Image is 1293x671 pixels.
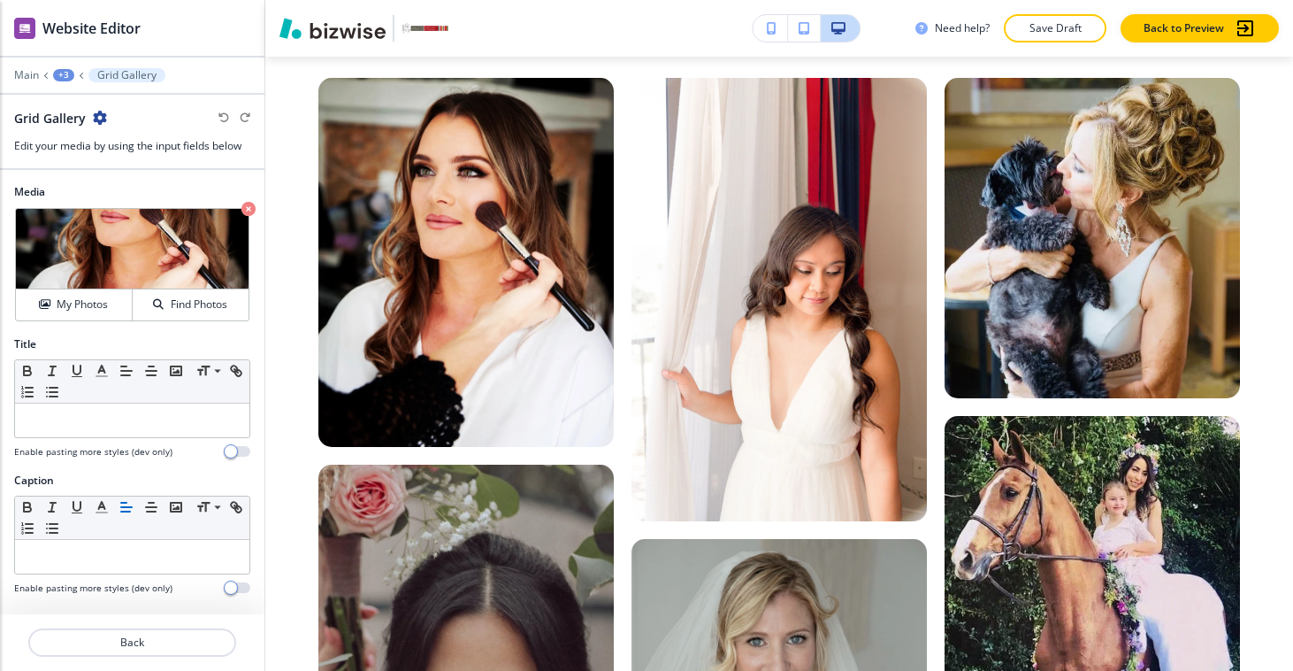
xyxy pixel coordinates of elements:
p: Grid Gallery [97,69,157,81]
h3: Edit your media by using the input fields below [14,138,250,154]
h2: Media [14,184,250,200]
img: editor icon [14,18,35,39]
button: My Photos [16,289,133,320]
h3: Need help? [935,20,990,36]
h4: Enable pasting more styles (dev only) [14,445,172,459]
h4: Enable pasting more styles (dev only) [14,582,172,595]
p: Back to Preview [1144,20,1224,36]
button: Back [28,629,236,657]
button: Find Photos [133,289,249,320]
h2: Grid Gallery [14,109,86,127]
img: Bizwise Logo [279,18,386,39]
p: Save Draft [1027,20,1083,36]
h2: Title [14,336,36,352]
div: My PhotosFind Photos [14,207,250,322]
button: Main [14,69,39,81]
button: Grid Gallery [88,68,165,82]
img: Your Logo [402,23,449,33]
h4: Find Photos [171,297,227,312]
h2: Website Editor [42,18,141,39]
button: Back to Preview [1121,14,1279,42]
button: Save Draft [1004,14,1106,42]
p: Back [30,635,234,651]
h4: My Photos [57,297,108,312]
button: +3 [53,69,74,81]
h2: Caption [14,473,54,489]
